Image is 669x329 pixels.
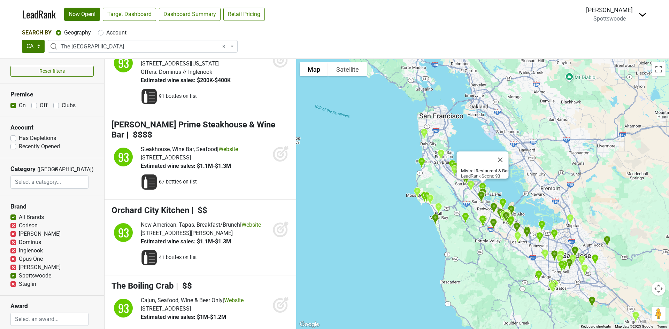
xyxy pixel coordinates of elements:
[10,303,94,310] h3: Award
[497,206,510,224] div: Stanford Park Hotel
[11,313,88,326] input: Select an award...
[533,229,546,246] div: DishDash
[141,77,231,84] span: Estimated wine sales: $200K-$400K
[19,263,61,272] label: [PERSON_NAME]
[499,207,512,224] div: Evvia Estiatorio
[539,246,552,263] div: Lazy Dog Restaurant & Bar
[589,251,601,268] div: The Boiling Crab
[575,252,588,269] div: The Boiling Crab
[19,101,26,110] label: On
[111,145,135,169] img: quadrant_split.svg
[504,213,517,230] div: Sekoya Lounge & Kitchen
[141,297,223,304] span: Cajun, Seafood, Wine & Beer Only
[418,189,431,206] div: Barbara's Fishtrap
[19,142,60,151] label: Recently Opened
[19,221,38,230] label: Corison
[159,8,221,21] a: Dashboard Summary
[141,249,157,266] img: Wine List
[593,15,626,22] span: Spottswoode
[19,213,44,221] label: All Brands
[222,42,225,51] span: Remove all items
[411,184,424,201] div: Moss Beach Distillery
[103,8,156,21] a: Target Dashboard
[61,42,229,51] span: The Peninsula & South Bay
[432,200,445,217] div: Flying Fish & Grill
[415,155,428,172] div: Moonraker Restaurant
[37,165,51,175] span: ([GEOGRAPHIC_DATA])
[10,91,94,98] h3: Premise
[241,221,261,228] a: Website
[19,238,41,246] label: Dominus
[298,320,321,329] img: Google
[141,221,240,228] span: New American, Tapas, Breakfast/Brunch
[487,200,500,217] div: Selby's
[10,165,36,173] h3: Category
[418,125,431,142] div: Original Joe's Westlake
[19,272,51,280] label: Spottswoode
[111,221,135,244] img: quadrant_split.svg
[505,202,518,219] div: Four Seasons Hotel Silicon Valley
[586,293,599,311] div: La Foret
[494,205,507,222] div: Clark's Oyster Bar
[496,195,509,212] div: Hotel Nia, Autograph Collection
[19,280,36,288] label: Staglin
[448,159,461,177] div: Hyatt Regency San Francisco Airport
[62,101,76,110] label: Clubs
[126,130,152,140] span: | $$$$
[615,324,653,328] span: Map data ©2025 Google
[22,7,56,22] a: LeadRank
[19,246,43,255] label: Inglenook
[191,205,207,215] span: | $$
[629,308,642,325] div: Ladera Grill
[453,164,466,181] div: Velvet 48
[446,157,459,174] div: New England Lobster Market & Eatery
[111,281,174,291] span: The Boiling Crab
[141,154,191,161] span: [STREET_ADDRESS]
[545,277,558,294] div: Forbes Mill Steakhouse
[448,162,461,179] div: Broadway Prime
[113,53,134,73] div: 93
[521,225,533,242] div: Scratch
[141,221,261,229] div: |
[487,216,500,233] div: Rosewood Sand Hill
[48,40,238,53] span: The Peninsula & South Bay
[503,213,516,230] div: Sundance The Steakhouse
[453,165,466,182] div: Park & Howard Bistro
[461,168,509,173] b: Mistral Restaurant & Bar
[586,6,633,15] div: [PERSON_NAME]
[298,320,321,329] a: Open this area in Google Maps (opens a new window)
[111,296,135,320] img: quadrant_split.svg
[629,308,642,326] div: Willard Hicks - Morgan Hill
[424,191,437,208] div: Miramar Beach Restaurant
[510,219,523,236] div: The Sea by Alexander's Steakhouse
[568,243,581,260] div: Taurinus Brazilian Steak House
[461,168,509,179] div: LeadRank Score: 93
[429,211,442,228] div: The Ritz-Carlton, Half Moon Bay
[553,251,566,268] div: Mizu Sushi Bar & Grill
[464,178,477,195] div: Paul Martin's American Grill
[64,29,91,37] label: Geography
[141,88,157,105] img: Wine List
[548,226,561,243] div: Birk's Restaurant
[511,229,524,246] div: Hiroshi
[19,134,56,142] label: Has Depletions
[176,281,192,291] span: | $$
[435,146,447,163] div: BJ's Restaurant & Brewhouse
[497,208,510,225] div: Sushi Roku Palo Alto
[300,62,328,76] button: Show street map
[475,188,488,205] div: TOWN San Carlos
[141,69,157,75] span: Offers:
[10,203,94,210] h3: Brand
[159,254,197,261] span: 41 bottles on list
[578,261,591,278] div: Cha Cha Sushi
[420,189,433,206] div: Sam's Chowder House
[545,279,558,296] div: Los Gatos Parkside
[554,247,567,264] div: EMC Seafood & Raw Bar
[500,209,513,226] div: The Clement Hotel Palo Alto
[555,258,568,275] div: Willard Hicks - Campbell
[652,62,666,76] button: Toggle fullscreen view
[159,179,197,186] span: 67 bottles on list
[106,29,126,37] label: Account
[19,230,61,238] label: [PERSON_NAME]
[113,298,134,319] div: 93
